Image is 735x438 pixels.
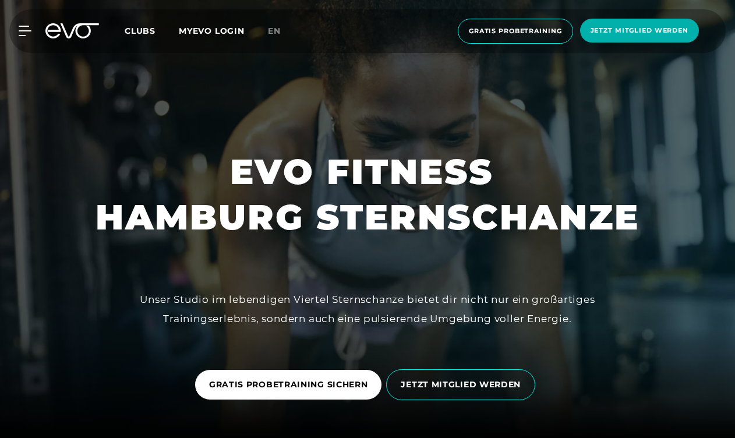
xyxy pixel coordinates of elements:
span: JETZT MITGLIED WERDEN [401,379,521,391]
a: en [268,24,295,38]
span: Gratis Probetraining [469,26,562,36]
a: Jetzt Mitglied werden [577,19,702,44]
span: en [268,26,281,36]
div: Unser Studio im lebendigen Viertel Sternschanze bietet dir nicht nur ein großartiges Trainingserl... [105,290,630,328]
a: JETZT MITGLIED WERDEN [386,361,540,409]
a: Clubs [125,25,179,36]
span: GRATIS PROBETRAINING SICHERN [209,379,368,391]
a: MYEVO LOGIN [179,26,245,36]
a: GRATIS PROBETRAINING SICHERN [195,361,387,408]
a: Gratis Probetraining [454,19,577,44]
span: Clubs [125,26,156,36]
h1: EVO FITNESS HAMBURG STERNSCHANZE [96,149,639,240]
span: Jetzt Mitglied werden [591,26,688,36]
